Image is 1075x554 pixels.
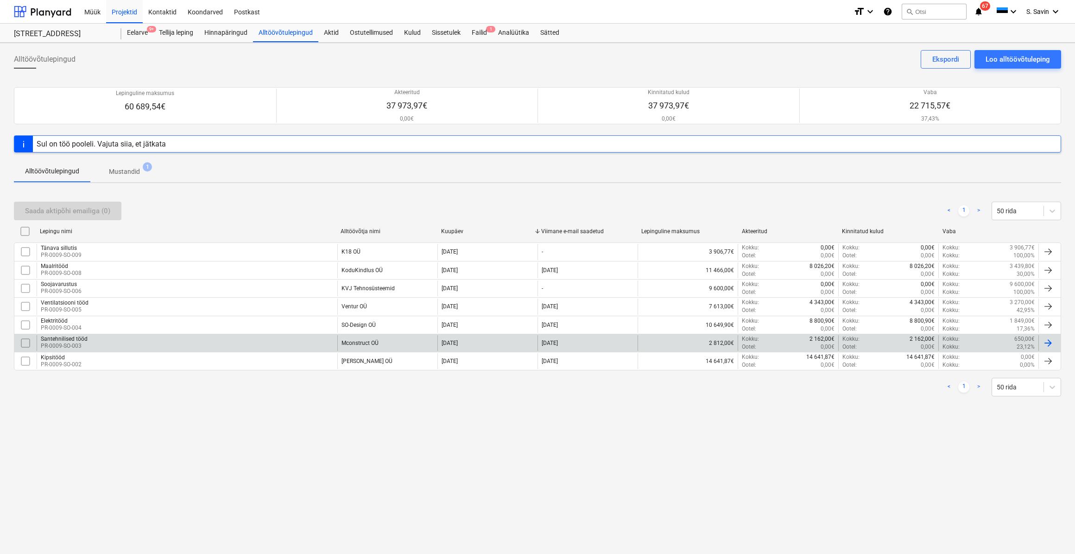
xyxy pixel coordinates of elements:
[1010,317,1035,325] p: 1 849,00€
[942,335,960,343] p: Kokku :
[1017,343,1035,351] p: 23,12%
[806,353,835,361] p: 14 641,87€
[821,343,835,351] p: 0,00€
[1029,509,1075,554] iframe: Chat Widget
[980,1,990,11] span: 67
[442,285,458,292] div: [DATE]
[121,24,153,42] a: Eelarve9+
[648,115,689,123] p: 0,00€
[341,358,392,364] div: Nesko Ehitus OÜ
[109,167,140,177] p: Mustandid
[1021,353,1035,361] p: 0,00€
[25,166,79,176] p: Alltöövõtulepingud
[942,306,960,314] p: Kokku :
[865,6,876,17] i: keyboard_arrow_down
[199,24,253,42] div: Hinnapäringud
[742,270,756,278] p: Ootel :
[809,299,835,306] p: 4 343,00€
[942,270,960,278] p: Kokku :
[121,24,153,42] div: Eelarve
[921,270,935,278] p: 0,00€
[958,382,969,393] a: Page 1 is your current page
[842,228,935,235] div: Kinnitatud kulud
[910,317,935,325] p: 8 800,90€
[942,244,960,252] p: Kokku :
[910,115,950,123] p: 37,43%
[341,322,376,328] div: SO-Design OÜ
[1029,509,1075,554] div: Vestlusvidin
[638,299,738,314] div: 7 613,00€
[341,228,433,235] div: Alltöövõtja nimi
[542,248,543,255] div: -
[842,280,860,288] p: Kokku :
[542,322,558,328] div: [DATE]
[41,263,82,269] div: Maalritööd
[921,306,935,314] p: 0,00€
[809,335,835,343] p: 2 162,00€
[153,24,199,42] a: Tellija leping
[466,24,493,42] div: Failid
[942,325,960,333] p: Kokku :
[910,262,935,270] p: 8 026,20€
[14,29,110,39] div: [STREET_ADDRESS]
[809,317,835,325] p: 8 800,90€
[253,24,318,42] a: Alltöövõtulepingud
[842,306,857,314] p: Ootel :
[535,24,565,42] a: Sätted
[742,317,759,325] p: Kokku :
[742,252,756,260] p: Ootel :
[821,361,835,369] p: 0,00€
[41,354,82,361] div: Kipsitööd
[742,361,756,369] p: Ootel :
[1010,262,1035,270] p: 3 439,80€
[386,115,427,123] p: 0,00€
[41,336,88,342] div: Santehnilised tööd
[842,252,857,260] p: Ootel :
[974,6,983,17] i: notifications
[742,244,759,252] p: Kokku :
[742,325,756,333] p: Ootel :
[854,6,865,17] i: format_size
[986,53,1050,65] div: Loo alltöövõtuleping
[1010,280,1035,288] p: 9 600,00€
[442,303,458,310] div: [DATE]
[14,54,76,65] span: Alltöövõtulepingud
[842,317,860,325] p: Kokku :
[842,270,857,278] p: Ootel :
[942,280,960,288] p: Kokku :
[842,262,860,270] p: Kokku :
[638,244,738,260] div: 3 906,77€
[1013,288,1035,296] p: 100,00%
[1020,361,1035,369] p: 0,00%
[809,262,835,270] p: 8 026,20€
[942,262,960,270] p: Kokku :
[921,280,935,288] p: 0,00€
[942,252,960,260] p: Kokku :
[1017,270,1035,278] p: 30,00%
[910,89,950,96] p: Vaba
[638,335,738,351] div: 2 812,00€
[116,101,174,112] p: 60 689,54€
[943,205,955,217] a: Previous page
[638,280,738,296] div: 9 600,00€
[493,24,535,42] a: Analüütika
[542,358,558,364] div: [DATE]
[398,24,426,42] a: Kulud
[40,228,333,235] div: Lepingu nimi
[116,89,174,97] p: Lepinguline maksumus
[921,343,935,351] p: 0,00€
[821,306,835,314] p: 0,00€
[942,361,960,369] p: Kokku :
[541,228,634,235] div: Viimane e-mail saadetud
[37,140,166,148] div: Sul on töö pooleli. Vajuta siia, et jätkata
[344,24,398,42] div: Ostutellimused
[318,24,344,42] a: Aktid
[638,353,738,369] div: 14 641,87€
[542,267,558,274] div: [DATE]
[842,244,860,252] p: Kokku :
[1010,299,1035,306] p: 3 270,00€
